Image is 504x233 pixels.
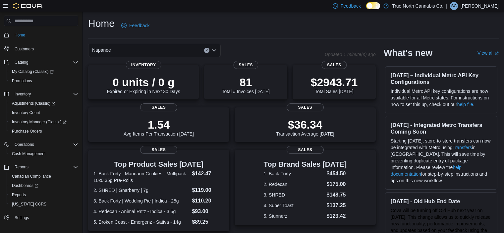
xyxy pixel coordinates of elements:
p: 0 units / 0 g [107,76,180,89]
button: Catalog [1,58,81,67]
span: Operations [12,141,78,148]
a: My Catalog (Classic) [9,68,56,76]
dd: $123.42 [327,212,347,220]
h3: Top Brand Sales [DATE] [264,160,347,168]
button: Inventory Count [7,108,81,117]
p: | [446,2,447,10]
span: Dashboards [12,183,38,188]
span: Home [15,32,25,38]
span: Inventory Count [12,110,40,115]
a: Customers [12,45,36,53]
dd: $110.20 [192,197,224,205]
dd: $137.25 [327,202,347,209]
h3: Top Product Sales [DATE] [93,160,224,168]
dd: $142.47 [192,170,224,178]
span: My Catalog (Classic) [9,68,78,76]
span: Inventory Manager (Classic) [9,118,78,126]
button: Promotions [7,76,81,86]
img: Cova [13,3,43,9]
a: [US_STATE] CCRS [9,200,49,208]
button: Inventory [12,90,33,98]
a: Reports [9,191,28,199]
button: Operations [1,140,81,149]
a: help documentation [391,165,462,177]
button: Reports [12,163,31,171]
span: Sales [140,103,177,111]
dt: 1. Back Forty - Mandarin Cookies - Multipack - 10x0.35g Pre-Rolls [93,170,189,184]
span: Adjustments (Classic) [12,101,55,106]
span: Customers [12,44,78,53]
p: [PERSON_NAME] [461,2,499,10]
dd: $93.00 [192,207,224,215]
a: Settings [12,214,31,222]
span: Adjustments (Classic) [9,99,78,107]
h3: [DATE] – Individual Metrc API Key Configurations [391,72,492,85]
a: Adjustments (Classic) [7,99,81,108]
span: Feedback [341,3,361,9]
div: Sam Connors [450,2,458,10]
p: Individual Metrc API key configurations are now available for all Metrc states. For instructions ... [391,88,492,108]
span: Sales [233,61,258,69]
p: $36.34 [276,118,334,131]
button: Reports [1,162,81,172]
dt: 4. Super Toast [264,202,324,209]
p: Starting [DATE], store-to-store transfers can now be integrated with Metrc using in [GEOGRAPHIC_D... [391,138,492,184]
span: Sales [140,146,177,154]
a: Inventory Count [9,109,43,117]
p: True North Cannabis Co. [392,2,443,10]
h3: [DATE] - Old Hub End Date [391,198,492,204]
p: 81 [222,76,269,89]
a: Cash Management [9,150,48,158]
button: Home [1,30,81,40]
span: Operations [15,142,34,147]
a: Home [12,31,28,39]
a: My Catalog (Classic) [7,67,81,76]
p: Updated 1 minute(s) ago [325,52,376,57]
svg: External link [495,51,499,55]
a: Transfers [453,145,472,150]
button: Canadian Compliance [7,172,81,181]
button: Reports [7,190,81,200]
dd: $148.75 [327,191,347,199]
div: Avg Items Per Transaction [DATE] [124,118,194,137]
a: Dashboards [7,181,81,190]
span: Promotions [9,77,78,85]
a: Canadian Compliance [9,172,54,180]
p: $2943.71 [311,76,358,89]
span: Sales [287,103,324,111]
span: Inventory [15,91,31,97]
button: Open list of options [211,48,217,53]
dt: 2. Redecan [264,181,324,188]
div: Expired or Expiring in Next 30 Days [107,76,180,94]
div: Total # Invoices [DATE] [222,76,269,94]
span: Promotions [12,78,32,84]
span: Customers [15,46,34,52]
a: Inventory Manager (Classic) [9,118,69,126]
dd: $119.00 [192,186,224,194]
span: Sales [287,146,324,154]
span: Inventory Manager (Classic) [12,119,67,125]
div: Transaction Average [DATE] [276,118,334,137]
dt: 5. Broken Coast - Emergenz - Sativa - 14g [93,219,189,225]
span: Napanee [92,46,111,54]
span: Reports [15,164,28,170]
dt: 4. Redecan - Animal Rntz - Indica - 3.5g [93,208,189,215]
span: Feedback [129,22,149,29]
dd: $89.25 [192,218,224,226]
a: Adjustments (Classic) [9,99,58,107]
a: Purchase Orders [9,127,45,135]
span: Reports [9,191,78,199]
a: View allExternal link [477,50,499,56]
span: Catalog [15,60,28,65]
a: Feedback [119,19,152,32]
button: Inventory [1,89,81,99]
span: Purchase Orders [12,129,42,134]
a: Inventory Manager (Classic) [7,117,81,127]
span: Purchase Orders [9,127,78,135]
span: Settings [12,213,78,222]
dt: 5. Stunnerz [264,213,324,219]
span: Washington CCRS [9,200,78,208]
span: Inventory [12,90,78,98]
dd: $454.50 [327,170,347,178]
